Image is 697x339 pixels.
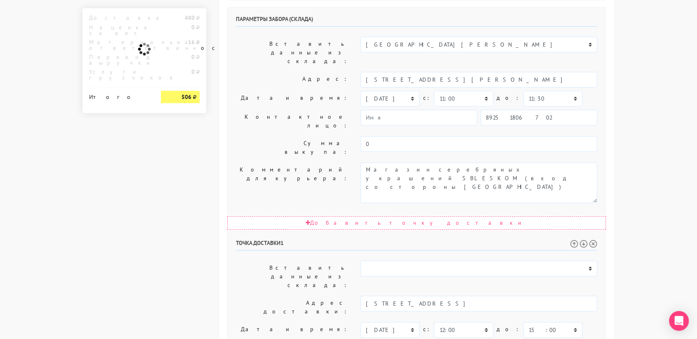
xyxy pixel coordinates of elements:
[230,261,354,292] label: Вставить данные из склада:
[423,91,431,105] label: c:
[181,93,191,101] strong: 506
[236,16,597,27] h6: Параметры забора (склада)
[230,37,354,68] label: Вставить данные из склада:
[227,216,606,230] div: Добавить точку доставки
[83,54,155,66] div: Перевод выручки
[230,136,354,159] label: Сумма выкупа:
[230,322,354,338] label: Дата и время:
[230,72,354,87] label: Адрес:
[230,110,354,133] label: Контактное лицо:
[230,91,354,106] label: Дата и время:
[230,296,354,319] label: Адрес доставки:
[230,162,354,203] label: Комментарий для курьера:
[280,239,284,247] span: 1
[480,110,597,125] input: Телефон
[185,14,195,21] strong: 480
[497,322,520,337] label: до:
[497,91,520,105] label: до:
[83,39,155,51] div: Материальная ответственность
[669,311,689,331] div: Open Intercom Messenger
[83,15,155,21] div: Доставка
[137,42,152,56] img: ajax-loader.gif
[360,110,477,125] input: Имя
[83,24,155,36] div: Наценка за вес
[83,69,155,80] div: Услуги грузчиков
[236,240,597,251] h6: Точка доставки
[89,91,148,100] div: Итого
[423,322,431,337] label: c:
